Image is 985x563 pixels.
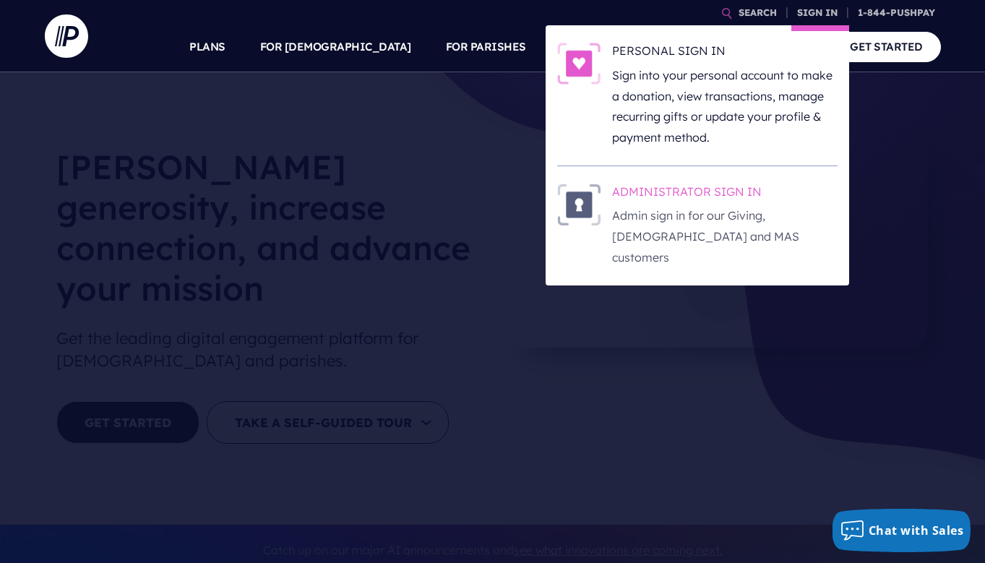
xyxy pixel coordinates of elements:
a: GET STARTED [832,32,941,61]
h6: ADMINISTRATOR SIGN IN [612,184,838,205]
p: Sign into your personal account to make a donation, view transactions, manage recurring gifts or ... [612,65,838,148]
span: Chat with Sales [869,523,964,538]
a: EXPLORE [659,22,710,72]
img: ADMINISTRATOR SIGN IN - Illustration [557,184,601,225]
p: Admin sign in for our Giving, [DEMOGRAPHIC_DATA] and MAS customers [612,205,838,267]
a: FOR [DEMOGRAPHIC_DATA] [260,22,411,72]
a: ADMINISTRATOR SIGN IN - Illustration ADMINISTRATOR SIGN IN Admin sign in for our Giving, [DEMOGRA... [557,184,838,268]
button: Chat with Sales [833,509,971,552]
a: COMPANY [744,22,798,72]
a: PLANS [189,22,225,72]
a: SOLUTIONS [561,22,625,72]
h6: PERSONAL SIGN IN [612,43,838,64]
a: FOR PARISHES [446,22,526,72]
a: PERSONAL SIGN IN - Illustration PERSONAL SIGN IN Sign into your personal account to make a donati... [557,43,838,148]
img: PERSONAL SIGN IN - Illustration [557,43,601,85]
